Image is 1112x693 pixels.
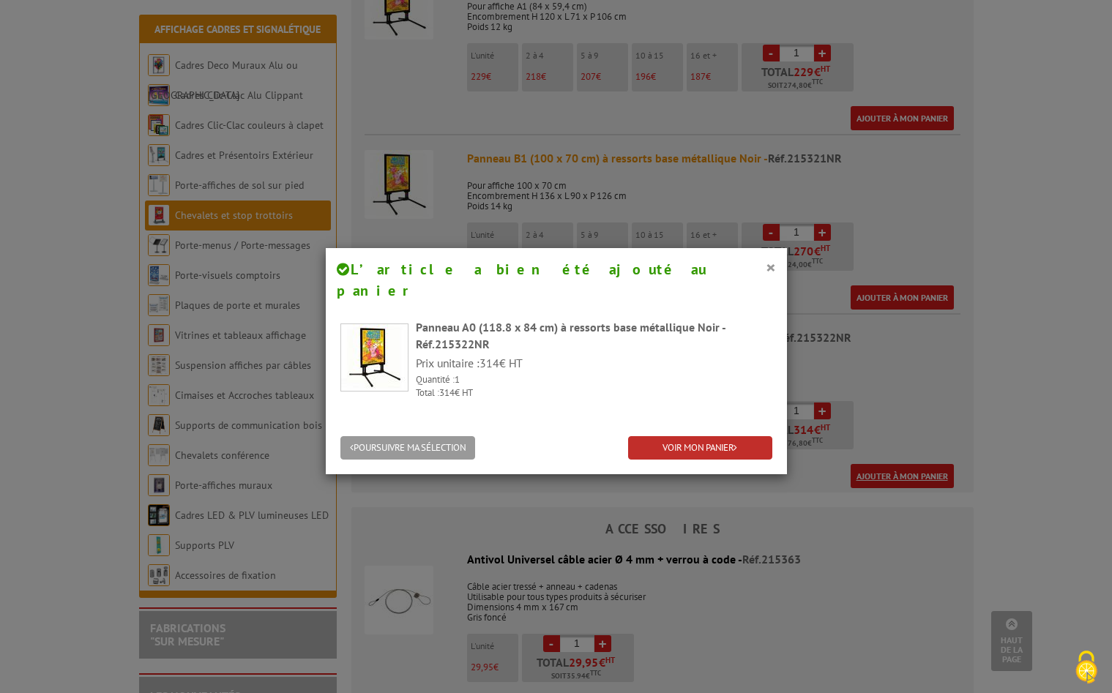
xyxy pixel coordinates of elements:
[455,373,460,386] span: 1
[1068,649,1105,686] img: Cookies (fenêtre modale)
[1061,643,1112,693] button: Cookies (fenêtre modale)
[628,436,772,460] a: VOIR MON PANIER
[416,373,772,387] p: Quantité :
[337,259,776,301] h4: L’article a bien été ajouté au panier
[416,337,490,351] span: Réf.215322NR
[479,356,499,370] span: 314
[416,386,772,400] p: Total : € HT
[416,319,772,353] div: Panneau A0 (118.8 x 84 cm) à ressorts base métallique Noir -
[766,258,776,277] button: ×
[340,436,475,460] button: POURSUIVRE MA SÉLECTION
[416,355,772,372] p: Prix unitaire : € HT
[439,386,455,399] span: 314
